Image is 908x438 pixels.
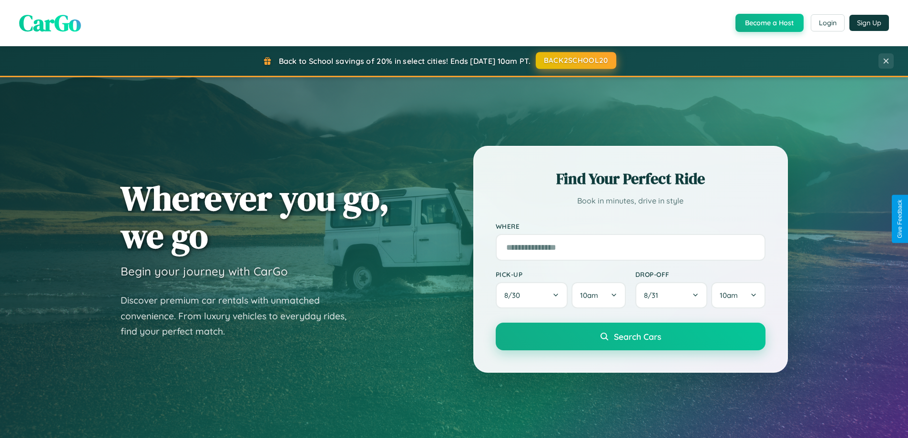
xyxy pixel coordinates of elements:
button: BACK2SCHOOL20 [536,52,616,69]
h1: Wherever you go, we go [121,179,389,255]
h2: Find Your Perfect Ride [496,168,765,189]
button: Login [811,14,845,31]
span: CarGo [19,7,81,39]
span: 8 / 30 [504,291,525,300]
span: 10am [720,291,738,300]
span: Search Cars [614,331,661,342]
button: 8/31 [635,282,708,308]
h3: Begin your journey with CarGo [121,264,288,278]
div: Give Feedback [897,200,903,238]
label: Where [496,222,765,230]
button: 8/30 [496,282,568,308]
button: Become a Host [735,14,804,32]
button: Sign Up [849,15,889,31]
label: Drop-off [635,270,765,278]
span: Back to School savings of 20% in select cities! Ends [DATE] 10am PT. [279,56,531,66]
p: Book in minutes, drive in style [496,194,765,208]
button: Search Cars [496,323,765,350]
span: 10am [580,291,598,300]
label: Pick-up [496,270,626,278]
button: 10am [711,282,765,308]
button: 10am [571,282,625,308]
span: 8 / 31 [644,291,663,300]
p: Discover premium car rentals with unmatched convenience. From luxury vehicles to everyday rides, ... [121,293,359,339]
